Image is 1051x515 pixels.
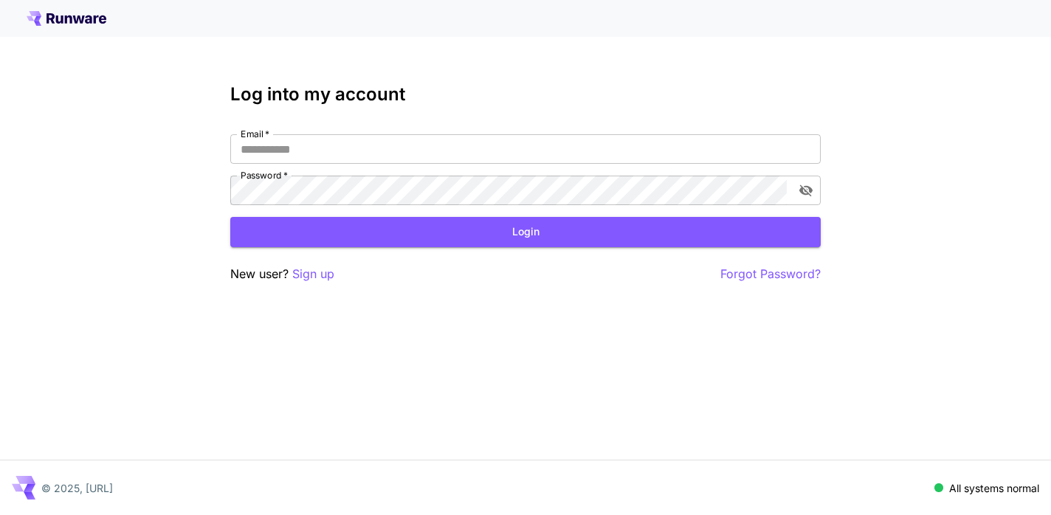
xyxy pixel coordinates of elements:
[292,265,334,283] button: Sign up
[230,265,334,283] p: New user?
[230,217,821,247] button: Login
[241,128,269,140] label: Email
[720,265,821,283] button: Forgot Password?
[41,480,113,496] p: © 2025, [URL]
[793,177,819,204] button: toggle password visibility
[230,84,821,105] h3: Log into my account
[949,480,1039,496] p: All systems normal
[241,169,288,182] label: Password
